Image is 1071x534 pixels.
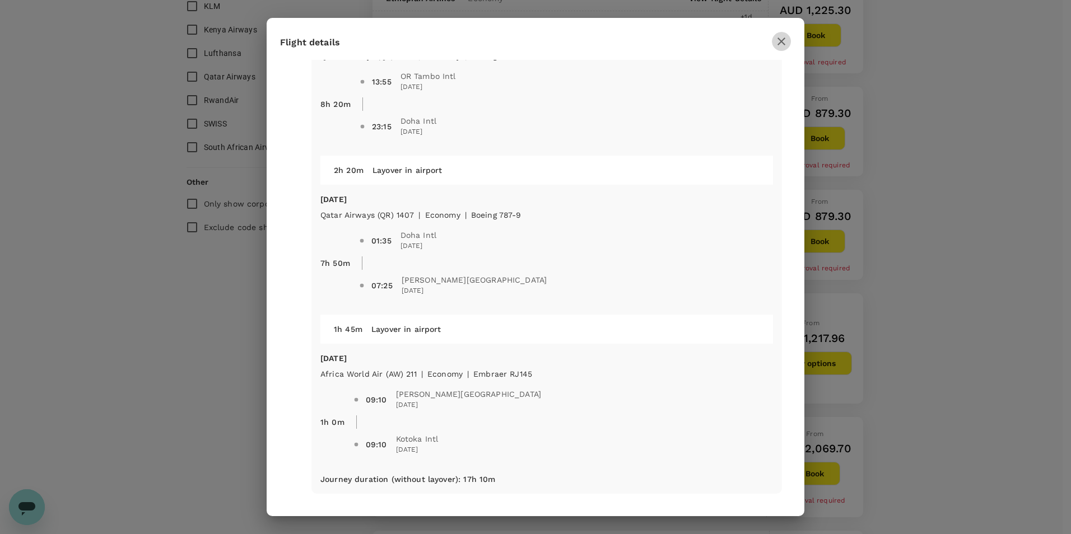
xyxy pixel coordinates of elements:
p: Journey duration (without layover) : 17h 10m [320,474,495,485]
div: 07:25 [371,280,393,291]
span: | [467,369,469,378]
div: 23:15 [372,121,392,132]
span: [DATE] [396,444,439,456]
div: 01:35 [371,235,392,246]
span: [DATE] [396,400,542,411]
span: Kotoka Intl [396,433,439,444]
span: 1h 45m [334,325,362,334]
span: [DATE] [401,241,436,252]
p: economy [425,209,460,221]
span: | [418,210,420,219]
p: [DATE] [320,353,773,364]
p: Qatar Airways (QR) 1407 [320,209,414,221]
span: 2h 20m [334,166,364,175]
span: Doha Intl [401,115,436,127]
p: 1h 0m [320,416,344,428]
span: Flight details [280,37,340,48]
p: Embraer RJ145 [473,368,532,380]
span: | [421,369,423,378]
span: [PERSON_NAME][GEOGRAPHIC_DATA] [396,388,542,400]
span: Layover in airport [372,166,443,175]
span: Layover in airport [371,325,441,334]
span: [DATE] [401,82,456,93]
span: Doha Intl [401,229,436,241]
p: 7h 50m [320,257,350,269]
span: [DATE] [401,127,436,138]
p: economy [427,368,463,380]
span: [DATE] [402,285,547,297]
div: 09:10 [366,394,387,405]
p: Africa World Air (AW) 211 [320,368,417,380]
p: Boeing 787-9 [471,209,521,221]
span: [PERSON_NAME][GEOGRAPHIC_DATA] [402,274,547,285]
span: | [465,210,467,219]
p: 8h 20m [320,99,351,110]
span: OR Tambo Intl [401,71,456,82]
p: [DATE] [320,194,773,205]
div: 09:10 [366,439,387,450]
div: 13:55 [372,76,392,87]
